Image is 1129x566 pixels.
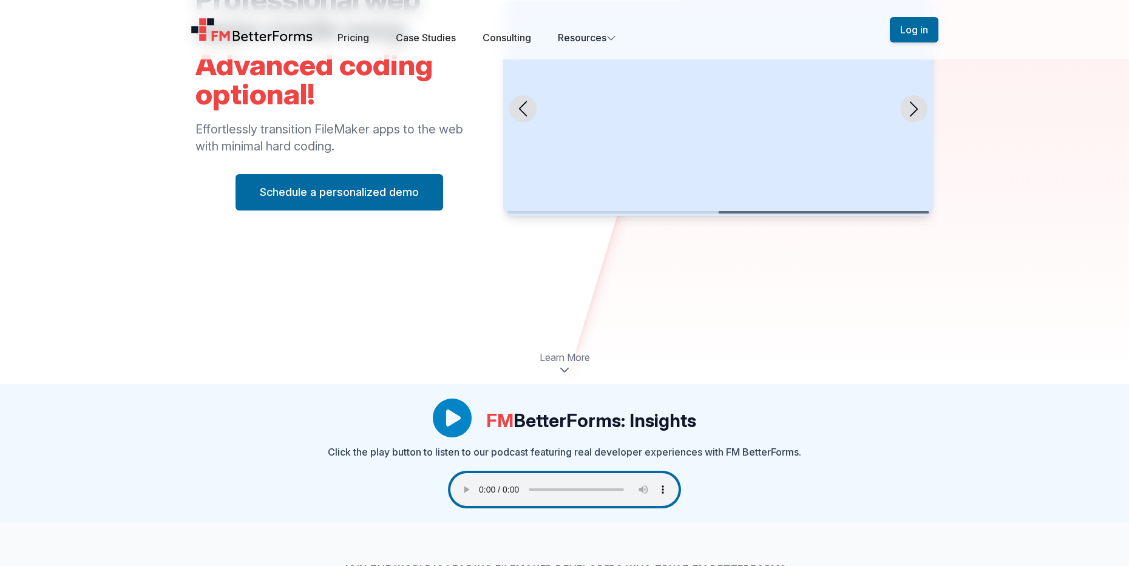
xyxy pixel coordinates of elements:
[337,32,369,44] a: Pricing
[328,445,801,459] p: Click the play button to listen to our podcast featuring real developer experiences with FM Bette...
[558,30,616,45] button: Resources
[503,1,934,216] swiper-slide: 2 / 2
[486,409,696,431] h1: BetterForms: Insights
[540,350,590,365] span: Learn More
[483,32,531,44] a: Consulting
[236,174,443,211] button: Schedule a personalized demo
[191,18,313,42] a: Home
[195,121,484,155] p: Effortlessly transition FileMaker apps to the web with minimal hard coding.
[486,409,514,431] span: FM
[396,32,456,44] a: Case Studies
[890,17,938,42] button: Log in
[195,50,484,109] h2: Advanced coding optional!
[450,473,679,506] audio: Your browser does not support the audio element.
[176,15,953,45] nav: Global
